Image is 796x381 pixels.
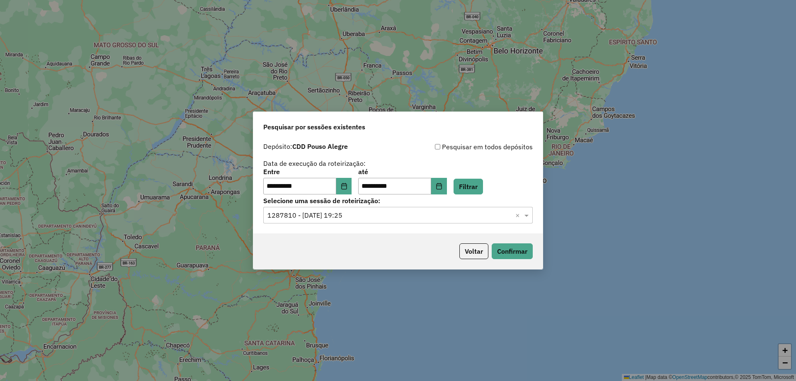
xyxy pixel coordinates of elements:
label: Entre [263,167,352,177]
span: Clear all [515,210,522,220]
label: Selecione uma sessão de roteirização: [263,196,533,206]
label: até [358,167,447,177]
button: Filtrar [454,179,483,194]
span: Pesquisar por sessões existentes [263,122,365,132]
div: Pesquisar em todos depósitos [398,142,533,152]
button: Confirmar [492,243,533,259]
button: Voltar [459,243,488,259]
strong: CDD Pouso Alegre [292,142,348,150]
label: Data de execução da roteirização: [263,158,366,168]
button: Choose Date [431,178,447,194]
label: Depósito: [263,141,348,151]
button: Choose Date [336,178,352,194]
